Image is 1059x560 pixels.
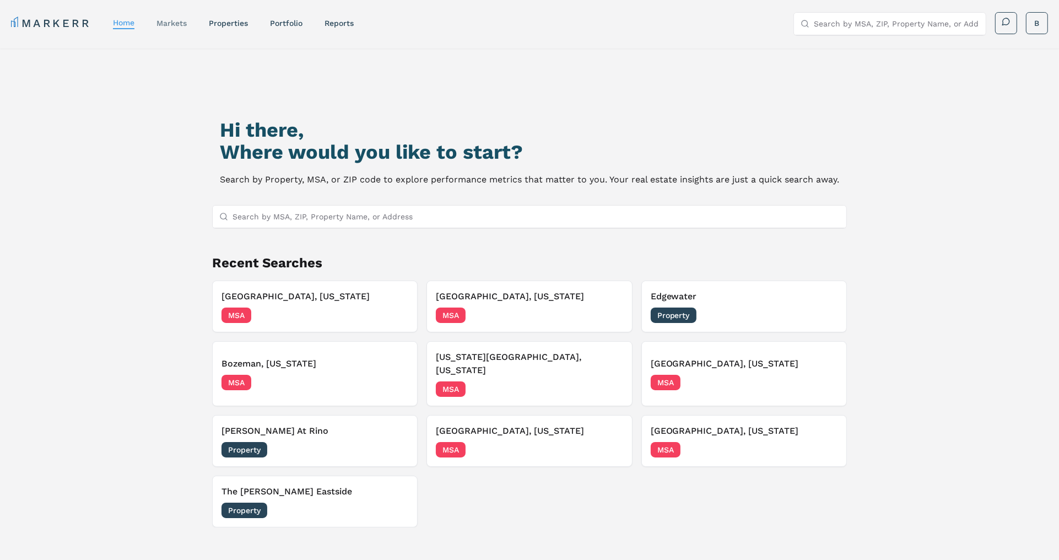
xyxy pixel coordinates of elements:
[209,19,248,28] a: properties
[426,341,632,406] button: [US_STATE][GEOGRAPHIC_DATA], [US_STATE]MSA[DATE]
[436,424,623,438] h3: [GEOGRAPHIC_DATA], [US_STATE]
[1035,18,1040,29] span: B
[221,503,267,518] span: Property
[11,15,91,31] a: MARKERR
[383,444,408,455] span: [DATE]
[426,281,632,332] button: [GEOGRAPHIC_DATA], [US_STATE]MSA[DATE]
[221,424,408,438] h3: [PERSON_NAME] At Rino
[212,476,418,527] button: The [PERSON_NAME] EastsideProperty[DATE]
[651,424,838,438] h3: [GEOGRAPHIC_DATA], [US_STATE]
[598,384,623,395] span: [DATE]
[220,141,839,163] h2: Where would you like to start?
[221,357,408,370] h3: Bozeman, [US_STATE]
[598,444,623,455] span: [DATE]
[814,13,979,35] input: Search by MSA, ZIP, Property Name, or Address
[436,381,466,397] span: MSA
[221,485,408,498] h3: The [PERSON_NAME] Eastside
[221,290,408,303] h3: [GEOGRAPHIC_DATA], [US_STATE]
[436,351,623,377] h3: [US_STATE][GEOGRAPHIC_DATA], [US_STATE]
[212,254,847,272] h2: Recent Searches
[651,357,838,370] h3: [GEOGRAPHIC_DATA], [US_STATE]
[212,281,418,332] button: [GEOGRAPHIC_DATA], [US_STATE]MSA[DATE]
[651,308,696,323] span: Property
[221,442,267,457] span: Property
[813,444,838,455] span: [DATE]
[212,415,418,467] button: [PERSON_NAME] At RinoProperty[DATE]
[270,19,302,28] a: Portfolio
[436,290,623,303] h3: [GEOGRAPHIC_DATA], [US_STATE]
[436,442,466,457] span: MSA
[436,308,466,323] span: MSA
[641,341,847,406] button: [GEOGRAPHIC_DATA], [US_STATE]MSA[DATE]
[220,119,839,141] h1: Hi there,
[221,375,251,390] span: MSA
[426,415,632,467] button: [GEOGRAPHIC_DATA], [US_STATE]MSA[DATE]
[1026,12,1048,34] button: B
[383,377,408,388] span: [DATE]
[221,308,251,323] span: MSA
[212,341,418,406] button: Bozeman, [US_STATE]MSA[DATE]
[383,310,408,321] span: [DATE]
[651,442,680,457] span: MSA
[383,505,408,516] span: [DATE]
[325,19,354,28] a: reports
[651,290,838,303] h3: Edgewater
[156,19,187,28] a: markets
[233,206,840,228] input: Search by MSA, ZIP, Property Name, or Address
[641,281,847,332] button: EdgewaterProperty[DATE]
[598,310,623,321] span: [DATE]
[813,310,838,321] span: [DATE]
[220,172,839,187] p: Search by Property, MSA, or ZIP code to explore performance metrics that matter to you. Your real...
[641,415,847,467] button: [GEOGRAPHIC_DATA], [US_STATE]MSA[DATE]
[651,375,680,390] span: MSA
[113,18,134,27] a: home
[813,377,838,388] span: [DATE]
